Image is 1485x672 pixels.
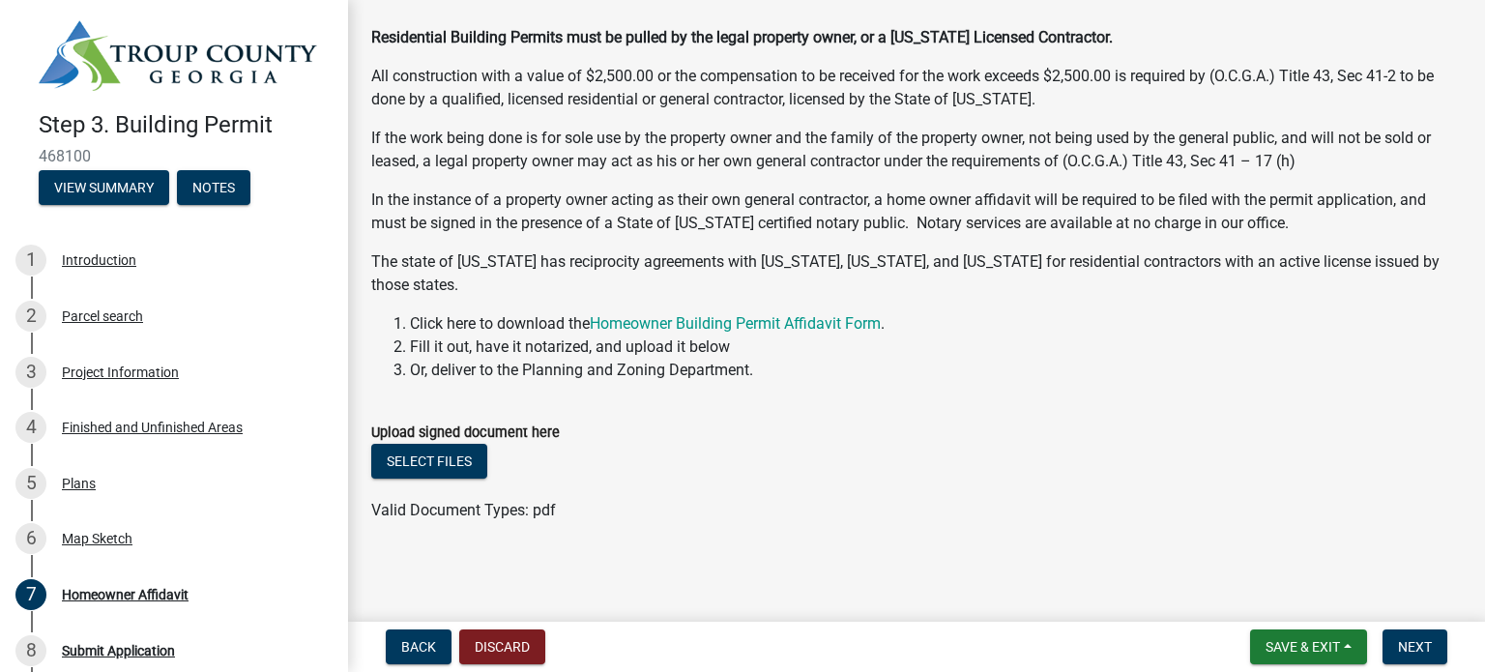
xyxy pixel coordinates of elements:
div: 6 [15,523,46,554]
p: The state of [US_STATE] has reciprocity agreements with [US_STATE], [US_STATE], and [US_STATE] fo... [371,250,1462,297]
button: Save & Exit [1250,629,1367,664]
label: Upload signed document here [371,426,560,440]
div: 4 [15,412,46,443]
button: Select files [371,444,487,479]
button: Next [1383,629,1447,664]
span: Save & Exit [1266,639,1340,655]
p: In the instance of a property owner acting as their own general contractor, a home owner affidavi... [371,189,1462,235]
p: If the work being done is for sole use by the property owner and the family of the property owner... [371,127,1462,173]
wm-modal-confirm: Summary [39,181,169,196]
div: 1 [15,245,46,276]
div: Finished and Unfinished Areas [62,421,243,434]
button: View Summary [39,170,169,205]
a: Homeowner Building Permit Affidavit Form [590,314,881,333]
button: Discard [459,629,545,664]
p: All construction with a value of $2,500.00 or the compensation to be received for the work exceed... [371,65,1462,111]
span: Valid Document Types: pdf [371,501,556,519]
li: Fill it out, have it notarized, and upload it below [410,336,1462,359]
div: Parcel search [62,309,143,323]
span: Back [401,639,436,655]
div: 2 [15,301,46,332]
div: Introduction [62,253,136,267]
div: 7 [15,579,46,610]
img: Troup County, Georgia [39,20,317,91]
div: Plans [62,477,96,490]
wm-modal-confirm: Notes [177,181,250,196]
div: 3 [15,357,46,388]
span: Next [1398,639,1432,655]
strong: Residential Building Permits must be pulled by the legal property owner, or a [US_STATE] Licensed... [371,28,1113,46]
div: Project Information [62,365,179,379]
li: Click here to download the . [410,312,1462,336]
span: 468100 [39,147,309,165]
button: Notes [177,170,250,205]
button: Back [386,629,451,664]
div: 5 [15,468,46,499]
div: 8 [15,635,46,666]
div: Homeowner Affidavit [62,588,189,601]
div: Map Sketch [62,532,132,545]
div: Submit Application [62,644,175,657]
h4: Step 3. Building Permit [39,111,333,139]
li: Or, deliver to the Planning and Zoning Department. [410,359,1462,382]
